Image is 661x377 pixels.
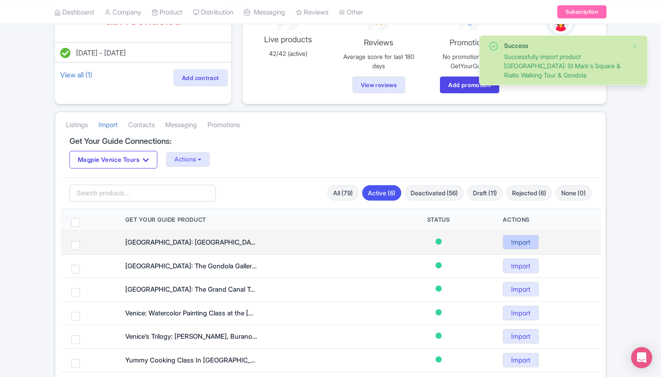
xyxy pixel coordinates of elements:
a: Promotions [207,113,240,137]
p: Reviews [338,37,419,48]
th: Get Your Guide Product [115,209,385,231]
div: Venice: The Grand Canal Touch – Walking & Gondola Experience [125,285,257,295]
a: Import [503,259,539,273]
th: Status [385,209,493,231]
button: Actions [166,152,210,167]
span: Active [436,333,442,339]
a: None (0) [556,185,592,201]
span: Active [436,356,442,362]
span: Active [436,262,442,268]
a: Rejected (6) [506,185,552,201]
a: Messaging [165,113,197,137]
span: Active [436,285,442,292]
a: Subscription [557,5,607,18]
a: Import [503,235,539,249]
th: Actions [492,209,600,231]
a: Add contract [174,70,228,86]
a: Import [503,353,539,367]
div: Venice: The Gondola Gallery 3D Experience [125,261,257,271]
a: Import [503,329,539,344]
div: Success [504,41,625,50]
a: Deactivated (56) [405,185,464,201]
h4: Get Your Guide Connections: [69,137,592,146]
a: Import [503,282,539,296]
p: No promotions with GetYourGuide [429,52,510,70]
span: [DATE] - [DATE] [76,48,126,57]
p: 42/42 (active) [248,49,328,58]
a: Import [98,113,118,137]
button: Magpie Venice Tours [69,151,157,168]
div: Yummy Cooking Class In Venice [125,355,257,366]
span: Active [436,309,442,315]
p: Average score for last 180 days [338,52,419,70]
div: Venice’s Trilogy: Murano, Burano & Torcello by Vintage Wooden Boat [125,332,257,342]
a: Active (6) [362,185,401,201]
a: View all (1) [58,69,94,81]
a: View reviews [352,77,406,93]
a: Import [503,306,539,320]
a: Add promotion [440,77,499,93]
a: Draft (11) [467,185,503,201]
div: Open Intercom Messenger [631,347,652,368]
div: Venice: St. Mark's Square Royal Gardens Light Lunch [125,238,257,248]
div: Venice: Watercolor Painting Class at the Prisons Palace [125,308,257,318]
p: Live products [248,33,328,45]
button: Close [632,41,639,51]
p: Promotions [429,37,510,48]
div: Successfully import product [GEOGRAPHIC_DATA]: St Mark's Square & Rialto Walking Tour & Gondola [504,52,625,80]
a: All (79) [327,185,359,201]
a: Listings [66,113,88,137]
a: Contacts [128,113,155,137]
input: Search products... [69,185,216,201]
span: Active [436,238,442,245]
